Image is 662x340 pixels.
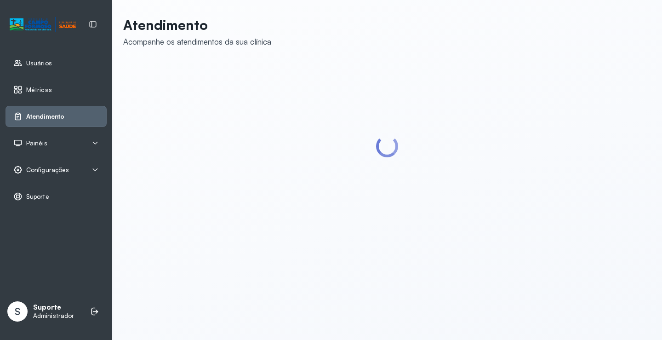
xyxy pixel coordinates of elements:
span: Usuários [26,59,52,67]
a: Atendimento [13,112,99,121]
a: Usuários [13,58,99,68]
img: Logotipo do estabelecimento [10,17,76,32]
span: Configurações [26,166,69,174]
div: Acompanhe os atendimentos da sua clínica [123,37,271,46]
a: Métricas [13,85,99,94]
p: Administrador [33,312,74,320]
span: Métricas [26,86,52,94]
p: Suporte [33,303,74,312]
span: Suporte [26,193,49,201]
p: Atendimento [123,17,271,33]
span: Painéis [26,139,47,147]
span: Atendimento [26,113,64,121]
